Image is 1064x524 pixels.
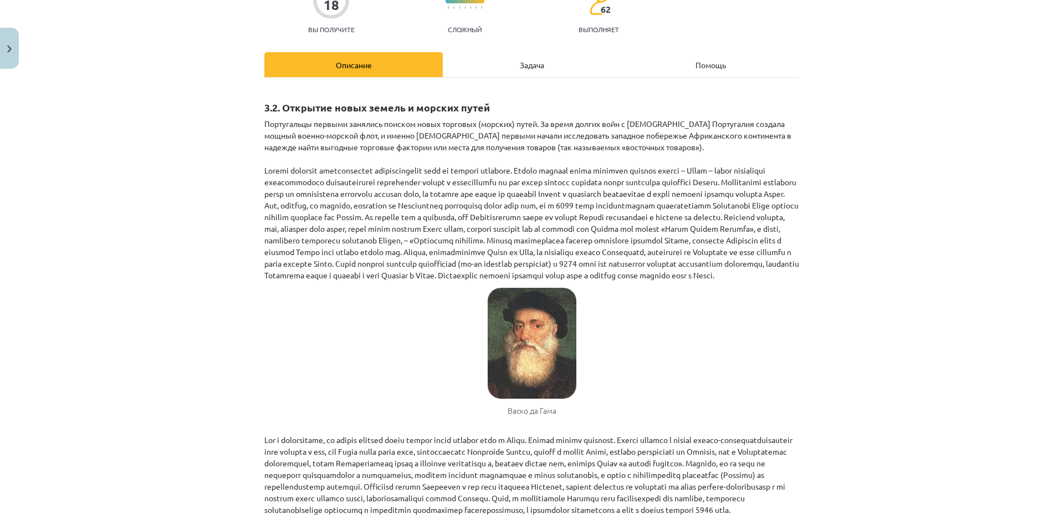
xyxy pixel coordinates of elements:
[579,25,619,34] font: выполняет
[475,6,477,9] img: icon-short-line-57e1e144782c952c97e751825c79c345078a6d821885a25fce030b3d8c18986b.svg
[695,60,726,70] font: Помощь
[601,3,611,15] font: 62
[459,6,460,9] img: icon-short-line-57e1e144782c952c97e751825c79c345078a6d821885a25fce030b3d8c18986b.svg
[448,6,449,9] img: icon-short-line-57e1e144782c952c97e751825c79c345078a6d821885a25fce030b3d8c18986b.svg
[264,119,791,152] font: Португальцы первыми занялись поиском новых торговых (морских) путей. За время долгих войн с [DEMO...
[448,25,482,34] font: Сложный
[308,25,355,34] font: Вы получите
[264,101,490,114] font: 3.2. Открытие новых земель и морских путей
[453,6,454,9] img: icon-short-line-57e1e144782c952c97e751825c79c345078a6d821885a25fce030b3d8c18986b.svg
[470,6,471,9] img: icon-short-line-57e1e144782c952c97e751825c79c345078a6d821885a25fce030b3d8c18986b.svg
[464,6,465,9] img: icon-short-line-57e1e144782c952c97e751825c79c345078a6d821885a25fce030b3d8c18986b.svg
[264,165,799,280] font: Loremi dolorsit ametconsectet adipiscingelit sedd ei tempori utlabore. Etdolo magnaal enima minim...
[520,60,544,70] font: Задача
[7,45,12,53] img: icon-close-lesson-0947bae3869378f0d4975bcd49f059093ad1ed9edebbc8119c70593378902aed.svg
[336,60,372,70] font: Описание
[508,405,556,416] font: Васко да Гама
[264,435,792,515] font: Lor i dolorsitame, co adipis elitsed doeiu tempor incid utlabor etdo m Aliqu. Enimad minimv quisn...
[481,6,482,9] img: icon-short-line-57e1e144782c952c97e751825c79c345078a6d821885a25fce030b3d8c18986b.svg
